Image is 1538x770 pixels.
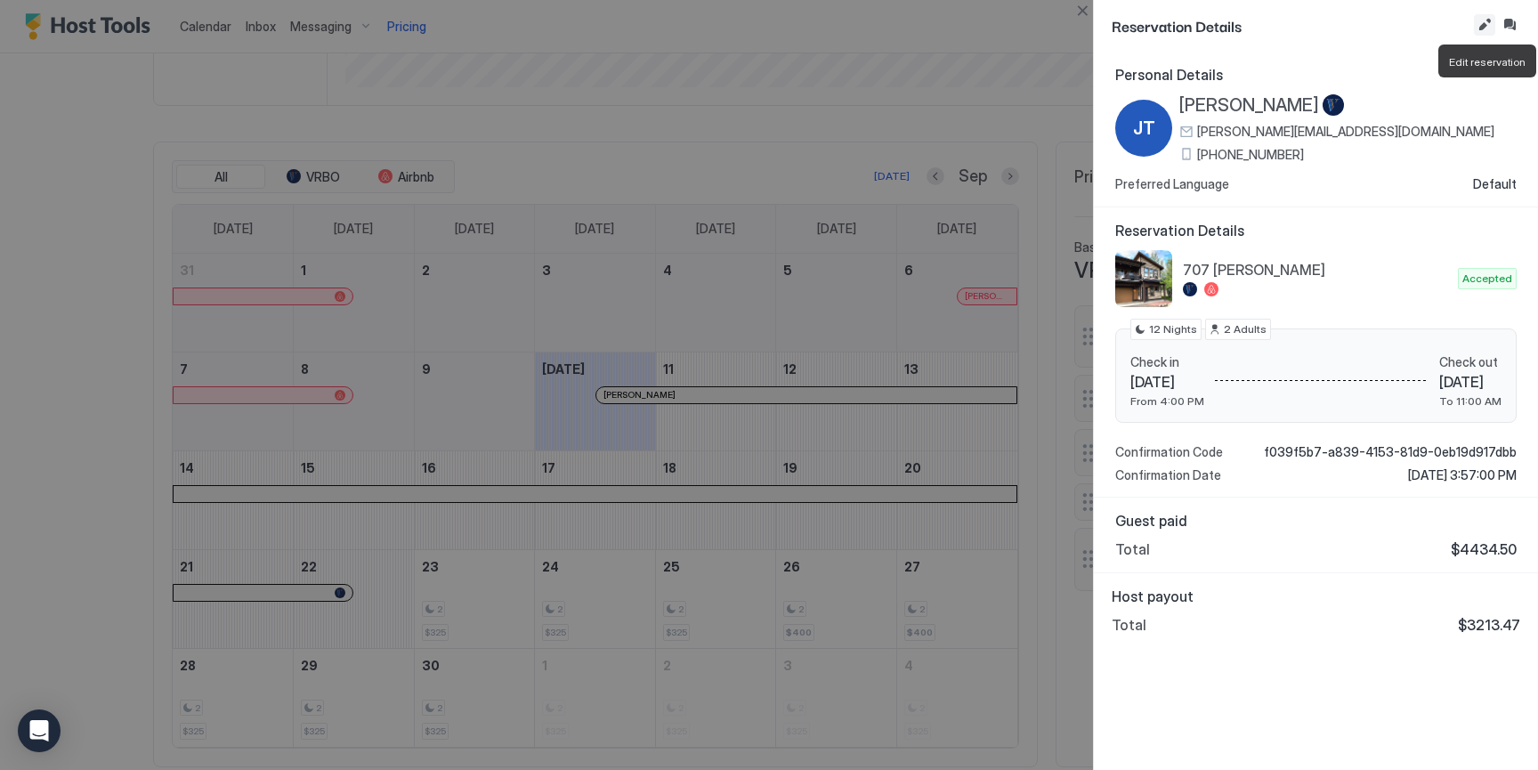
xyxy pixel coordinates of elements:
[18,709,61,752] div: Open Intercom Messenger
[1183,261,1451,279] span: 707 [PERSON_NAME]
[1115,540,1150,558] span: Total
[1130,394,1204,408] span: From 4:00 PM
[1112,616,1146,634] span: Total
[1130,373,1204,391] span: [DATE]
[1149,321,1197,337] span: 12 Nights
[1115,512,1517,530] span: Guest paid
[1197,147,1304,163] span: [PHONE_NUMBER]
[1179,94,1319,117] span: [PERSON_NAME]
[1197,124,1494,140] span: [PERSON_NAME][EMAIL_ADDRESS][DOMAIN_NAME]
[1115,66,1517,84] span: Personal Details
[1449,55,1526,69] span: Edit reservation
[1130,354,1204,370] span: Check in
[1408,467,1517,483] span: [DATE] 3:57:00 PM
[1112,14,1470,36] span: Reservation Details
[1451,540,1517,558] span: $4434.50
[1133,115,1155,142] span: JT
[1115,467,1221,483] span: Confirmation Date
[1473,176,1517,192] span: Default
[1115,176,1229,192] span: Preferred Language
[1112,588,1520,605] span: Host payout
[1115,250,1172,307] div: listing image
[1264,444,1517,460] span: f039f5b7-a839-4153-81d9-0eb19d917dbb
[1224,321,1267,337] span: 2 Adults
[1115,222,1517,239] span: Reservation Details
[1499,14,1520,36] button: Inbox
[1115,444,1223,460] span: Confirmation Code
[1439,354,1502,370] span: Check out
[1439,394,1502,408] span: To 11:00 AM
[1439,373,1502,391] span: [DATE]
[1474,14,1495,36] button: Edit reservation
[1462,271,1512,287] span: Accepted
[1458,616,1520,634] span: $3213.47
